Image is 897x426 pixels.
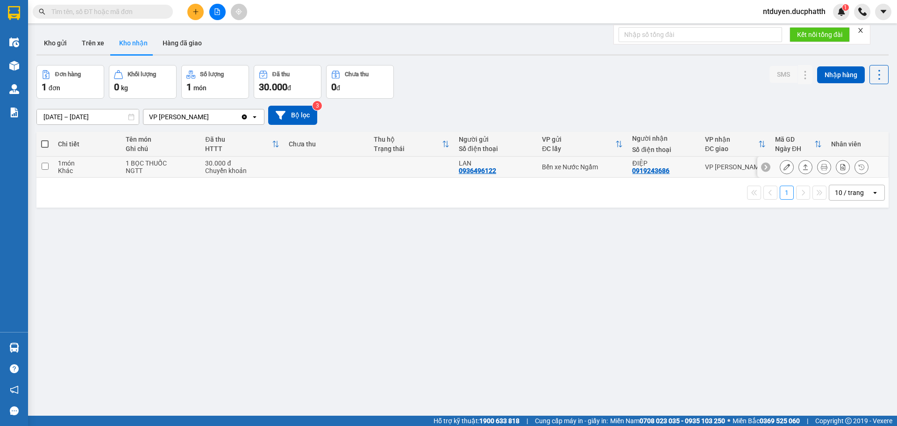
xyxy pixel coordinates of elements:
button: caret-down [875,4,891,20]
button: Kho nhận [112,32,155,54]
button: plus [187,4,204,20]
input: Select a date range. [37,109,139,124]
button: Kết nối tổng đài [790,27,850,42]
span: | [807,416,808,426]
img: warehouse-icon [9,61,19,71]
img: warehouse-icon [9,343,19,353]
div: Ngày ĐH [775,145,814,152]
th: Toggle SortBy [700,132,770,157]
strong: 0708 023 035 - 0935 103 250 [640,417,725,425]
span: close [857,27,864,34]
div: VP nhận [705,136,758,143]
div: Số điện thoại [632,146,695,153]
img: warehouse-icon [9,37,19,47]
div: Bến xe Nước Ngầm [542,163,623,171]
button: Số lượng1món [181,65,249,99]
svg: open [871,189,879,196]
div: HTTT [205,145,271,152]
button: Hàng đã giao [155,32,209,54]
div: Nhân viên [831,140,883,148]
button: Kho gửi [36,32,74,54]
div: Giao hàng [798,160,812,174]
div: Mã GD [775,136,814,143]
sup: 3 [313,101,322,110]
div: Chuyển khoản [205,167,279,174]
div: Số điện thoại [459,145,533,152]
div: Người gửi [459,136,533,143]
button: Bộ lọc [268,106,317,125]
th: Toggle SortBy [770,132,826,157]
div: Người nhận [632,135,695,142]
span: question-circle [10,364,19,373]
div: Số lượng [200,71,224,78]
span: đ [336,84,340,92]
div: VP [PERSON_NAME] [149,112,209,122]
span: 0 [331,81,336,93]
span: Hỗ trợ kỹ thuật: [434,416,520,426]
svg: Clear value [241,113,248,121]
span: Miền Nam [610,416,725,426]
button: SMS [769,66,797,83]
div: Ghi chú [126,145,196,152]
span: đơn [49,84,60,92]
div: 30.000 đ [205,159,279,167]
span: file-add [214,8,221,15]
div: Đơn hàng [55,71,81,78]
div: 1 món [58,159,116,167]
span: 0 [114,81,119,93]
span: 1 [844,4,847,11]
th: Toggle SortBy [369,132,454,157]
div: Chi tiết [58,140,116,148]
div: VP [PERSON_NAME] [705,163,766,171]
button: Đơn hàng1đơn [36,65,104,99]
img: icon-new-feature [837,7,846,16]
span: caret-down [879,7,888,16]
div: NGTT [126,167,196,174]
img: logo-vxr [8,6,20,20]
button: Trên xe [74,32,112,54]
span: notification [10,385,19,394]
div: ĐC lấy [542,145,615,152]
span: Cung cấp máy in - giấy in: [535,416,608,426]
div: Thu hộ [374,136,442,143]
span: Kết nối tổng đài [797,29,842,40]
span: kg [121,84,128,92]
span: 1 [186,81,192,93]
button: 1 [780,186,794,200]
span: 30.000 [259,81,287,93]
button: aim [231,4,247,20]
svg: open [251,113,258,121]
button: file-add [209,4,226,20]
span: món [193,84,206,92]
div: Đã thu [205,136,271,143]
span: plus [192,8,199,15]
div: 0936496122 [459,167,496,174]
div: Đã thu [272,71,290,78]
div: Chưa thu [289,140,364,148]
span: đ [287,84,291,92]
span: 1 [42,81,47,93]
strong: 0369 525 060 [760,417,800,425]
img: warehouse-icon [9,84,19,94]
div: Tên món [126,136,196,143]
input: Tìm tên, số ĐT hoặc mã đơn [51,7,162,17]
span: Miền Bắc [733,416,800,426]
sup: 1 [842,4,849,11]
span: search [39,8,45,15]
th: Toggle SortBy [200,132,284,157]
div: VP gửi [542,136,615,143]
img: solution-icon [9,108,19,117]
div: ĐIỆP [632,159,695,167]
div: Khác [58,167,116,174]
div: ĐC giao [705,145,758,152]
button: Khối lượng0kg [109,65,177,99]
div: LAN [459,159,533,167]
div: 0919243686 [632,167,669,174]
div: 10 / trang [835,188,864,197]
div: 1 BỌC THUỐC [126,159,196,167]
div: Chưa thu [345,71,369,78]
span: message [10,406,19,415]
span: | [527,416,528,426]
span: ⚪️ [727,419,730,423]
div: Sửa đơn hàng [780,160,794,174]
